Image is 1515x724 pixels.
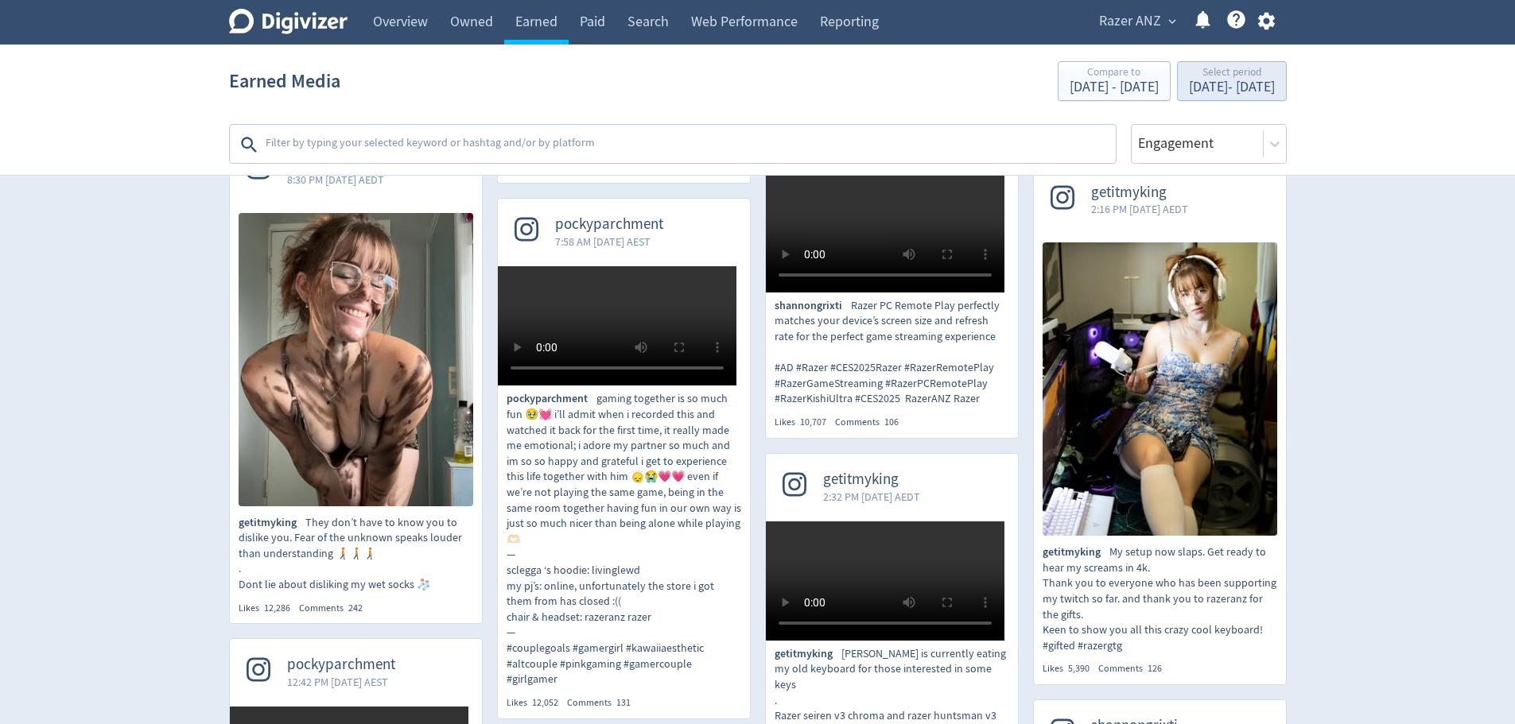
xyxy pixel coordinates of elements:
[884,416,899,428] span: 106
[239,515,473,593] p: They don’t have to know you to dislike you. Fear of the unknown speaks louder than understanding ...
[1043,544,1109,560] span: getitmyking
[239,213,473,506] img: They don’t have to know you to dislike you. Fear of the unknown speaks louder than understanding ...
[287,674,395,690] span: 12:42 PM [DATE] AEST
[1091,184,1188,202] span: getitmyking
[239,515,305,531] span: getitmyking
[299,602,371,615] div: Comments
[1165,14,1179,29] span: expand_more
[775,416,835,429] div: Likes
[230,137,482,614] a: getitmyking8:30 PM [DATE] AEDTThey don’t have to know you to dislike you. Fear of the unknown spe...
[823,470,920,489] span: getitmyking
[287,656,395,674] span: pockyparchment
[1070,67,1159,80] div: Compare to
[1098,662,1171,676] div: Comments
[775,298,851,314] span: shannongrixti
[264,602,290,614] span: 12,286
[1148,662,1162,675] span: 126
[775,298,1009,407] p: Razer PC Remote Play perfectly matches your device’s screen size and refresh rate for the perfect...
[507,696,567,710] div: Likes
[1094,9,1180,34] button: Razer ANZ
[1189,80,1275,95] div: [DATE] - [DATE]
[348,602,363,614] span: 242
[823,489,920,505] span: 2:32 PM [DATE] AEDT
[507,391,596,407] span: pockyparchment
[287,172,384,188] span: 8:30 PM [DATE] AEDT
[1099,9,1161,34] span: Razer ANZ
[616,696,631,709] span: 131
[555,234,663,250] span: 7:58 AM [DATE] AEST
[1068,662,1090,675] span: 5,390
[775,646,841,662] span: getitmyking
[532,696,558,709] span: 12,052
[1043,242,1277,536] img: My setup now slaps. Get ready to hear my screams in 4k. Thank you to everyone who has been suppor...
[1034,167,1286,676] a: getitmyking2:16 PM [DATE] AEDTMy setup now slaps. Get ready to hear my screams in 4k. Thank you t...
[239,602,299,615] div: Likes
[498,199,750,709] a: pockyparchment7:58 AM [DATE] AESTpockyparchmentgaming together is so much fun 🥹💓 i’ll admit when ...
[1091,201,1188,217] span: 2:16 PM [DATE] AEDT
[1043,662,1098,676] div: Likes
[567,696,639,710] div: Comments
[1058,61,1171,101] button: Compare to[DATE] - [DATE]
[555,215,663,234] span: pockyparchment
[1189,67,1275,80] div: Select period
[800,416,826,428] span: 10,707
[1070,80,1159,95] div: [DATE] - [DATE]
[1043,544,1277,653] p: My setup now slaps. Get ready to hear my screams in 4k. Thank you to everyone who has been suppor...
[229,56,340,106] h1: Earned Media
[1177,61,1287,101] button: Select period[DATE]- [DATE]
[835,416,907,429] div: Comments
[766,106,1018,429] a: shannongrixti10:10 PM [DATE] AEDTshannongrixtiRazer PC Remote Play perfectly matches your device’...
[507,391,741,687] p: gaming together is so much fun 🥹💓 i’ll admit when i recorded this and watched it back for the fir...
